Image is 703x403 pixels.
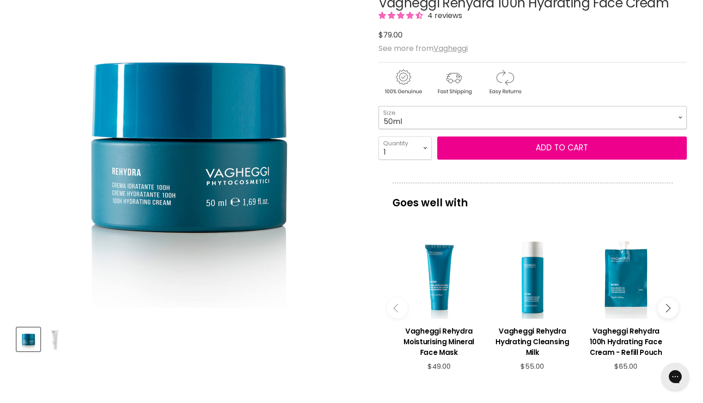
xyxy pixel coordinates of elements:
[397,319,481,362] a: View product:Vagheggi Rehydra Moisturising Mineral Face Mask
[584,319,668,362] a: View product:Vagheggi Rehydra 100h Hydrating Face Cream - Refill Pouch
[520,361,544,371] span: $55.00
[490,235,575,319] a: View product:Vagheggi Rehydra Hydrating Cleansing Milk
[584,235,668,319] a: View product:Vagheggi Rehydra 100h Hydrating Face Cream - Refill Pouch
[614,361,637,371] span: $65.00
[490,319,575,362] a: View product:Vagheggi Rehydra Hydrating Cleansing Milk
[17,328,40,351] button: Vagheggi Rehydra 100h Hydrating Face Cream
[428,361,451,371] span: $49.00
[437,136,687,160] button: Add to cart
[379,10,425,21] span: 4.25 stars
[379,136,432,160] select: Quantity
[44,329,66,350] img: Vagheggi Rehydra 100h Hydrating Face Cream
[392,183,673,213] p: Goes well with
[584,326,668,358] h3: Vagheggi Rehydra 100h Hydrating Face Cream - Refill Pouch
[434,43,468,54] a: Vagheggi
[397,326,481,358] h3: Vagheggi Rehydra Moisturising Mineral Face Mask
[425,10,462,21] span: 4 reviews
[397,235,481,319] a: View product:Vagheggi Rehydra Moisturising Mineral Face Mask
[18,329,39,350] img: Vagheggi Rehydra 100h Hydrating Face Cream
[43,328,67,351] button: Vagheggi Rehydra 100h Hydrating Face Cream
[429,68,478,96] img: shipping.gif
[536,142,588,153] span: Add to cart
[657,360,694,394] iframe: Gorgias live chat messenger
[15,325,363,351] div: Product thumbnails
[490,326,575,358] h3: Vagheggi Rehydra Hydrating Cleansing Milk
[480,68,529,96] img: returns.gif
[379,30,403,40] span: $79.00
[379,68,428,96] img: genuine.gif
[379,43,468,54] span: See more from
